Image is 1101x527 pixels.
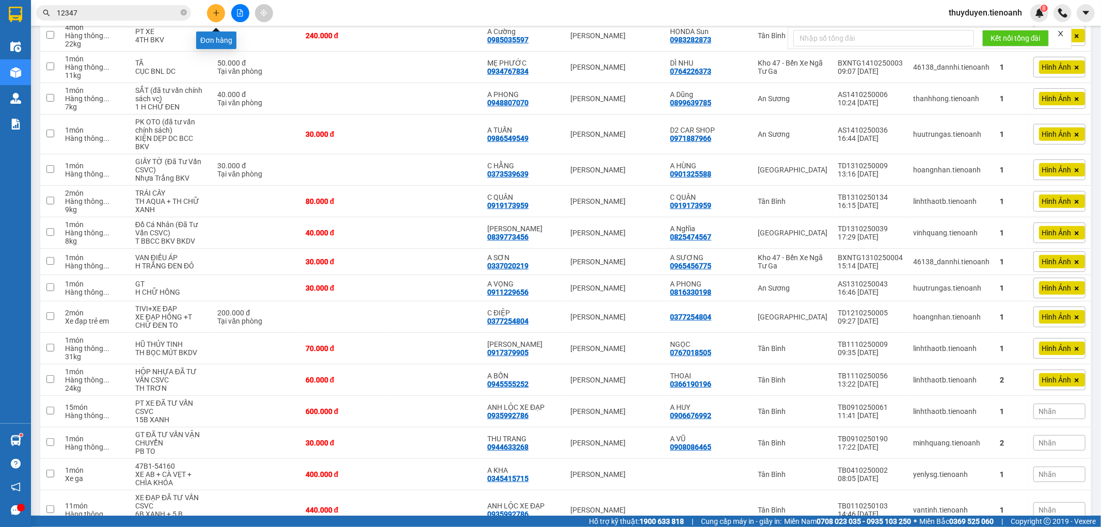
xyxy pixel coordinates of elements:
[487,474,529,483] div: 0345415715
[571,258,660,266] div: [PERSON_NAME]
[135,416,208,424] div: 15B XANH
[1042,312,1072,322] span: Hình Ảnh
[758,313,828,321] div: [GEOGRAPHIC_DATA]
[1000,63,1023,71] div: 1
[135,348,208,357] div: TH BỌC MÚT BKDV
[838,201,903,210] div: 16:15 [DATE]
[487,466,561,474] div: A KHA
[1035,8,1044,18] img: icon-new-feature
[65,280,125,288] div: 1 món
[758,197,828,205] div: Tân Bình
[571,470,660,478] div: [PERSON_NAME]
[306,344,386,353] div: 70.000 đ
[571,94,660,103] div: [PERSON_NAME]
[4,7,30,33] img: logo
[103,229,109,237] span: ...
[838,443,903,451] div: 17:22 [DATE]
[670,170,711,178] div: 0901325588
[487,340,561,348] div: C Hà
[487,36,529,44] div: 0985035597
[670,162,748,170] div: A HÙNG
[670,225,748,233] div: A Nghĩa
[65,86,125,94] div: 1 món
[487,288,529,296] div: 0911229656
[135,462,208,470] div: 47B1-54160
[4,49,56,59] span: ĐC: Ngã 3 Easim ,[GEOGRAPHIC_DATA]
[135,103,208,111] div: 1 H CHỮ ĐEN
[571,376,660,384] div: [PERSON_NAME]
[838,288,903,296] div: 16:46 [DATE]
[65,368,125,376] div: 1 món
[914,376,990,384] div: linhthaotb.tienoanh
[670,280,748,288] div: A PHONG
[65,344,125,353] div: Hàng thông thường
[65,71,125,79] div: 11 kg
[487,411,529,420] div: 0935992786
[914,344,990,353] div: linhthaotb.tienoanh
[1000,166,1023,174] div: 1
[135,280,208,288] div: GT
[670,59,748,67] div: DÌ NHU
[1042,344,1072,353] span: Hình Ảnh
[135,253,208,262] div: VAN ĐIỀU ÁP
[758,253,828,270] div: Kho 47 - Bến Xe Ngã Tư Ga
[487,253,561,262] div: A SƠN
[65,189,125,197] div: 2 món
[217,317,295,325] div: Tại văn phòng
[65,40,125,48] div: 22 kg
[103,344,109,353] span: ...
[103,443,109,451] span: ...
[181,9,187,15] span: close-circle
[758,439,828,447] div: Tân Bình
[135,197,208,214] div: TH AQUA + TH CHỮ XANH
[487,225,561,233] div: Vũ Anh
[838,162,903,170] div: TD1310250009
[65,502,125,510] div: 11 món
[487,348,529,357] div: 0917379905
[670,90,748,99] div: A Dũng
[487,317,529,325] div: 0377254804
[135,399,208,416] div: PT XE ĐÃ TƯ VẤN CSVC
[103,288,109,296] span: ...
[57,7,179,19] input: Tìm tên, số ĐT hoặc mã đơn
[65,94,125,103] div: Hàng thông thường
[306,130,386,138] div: 30.000 đ
[914,94,990,103] div: thanhhong.tienoanh
[487,126,561,134] div: A TUẤN
[306,284,386,292] div: 30.000 đ
[487,134,529,142] div: 0986549549
[1042,197,1072,206] span: Hình Ảnh
[758,31,828,40] div: Tân Bình
[758,407,828,416] div: Tân Bình
[914,470,990,478] div: yenlysg.tienoanh
[103,262,109,270] span: ...
[217,162,295,170] div: 30.000 đ
[78,52,146,57] span: ĐC: 266 Đồng Đen, P10, Q TB
[103,31,109,40] span: ...
[838,340,903,348] div: TB1110250009
[135,59,208,67] div: TÃ
[670,134,711,142] div: 0971887966
[135,305,208,313] div: TIVI+XE ĐẠP
[135,447,208,455] div: PB TO
[838,225,903,233] div: TD1310250039
[1077,4,1095,22] button: caret-down
[306,229,386,237] div: 40.000 đ
[670,380,711,388] div: 0366190196
[1039,470,1057,478] span: Nhãn
[213,9,220,17] span: plus
[65,23,125,31] div: 4 món
[838,403,903,411] div: TB0910250061
[1042,62,1072,72] span: Hình Ảnh
[487,99,529,107] div: 0948807070
[487,233,529,241] div: 0839773456
[65,170,125,178] div: Hàng thông thường
[838,193,903,201] div: TB1310250134
[1039,439,1057,447] span: Nhãn
[838,126,903,134] div: AS1410250036
[838,317,903,325] div: 09:27 [DATE]
[1057,30,1064,37] span: close
[758,470,828,478] div: Tân Bình
[306,31,386,40] div: 240.000 đ
[10,435,21,446] img: warehouse-icon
